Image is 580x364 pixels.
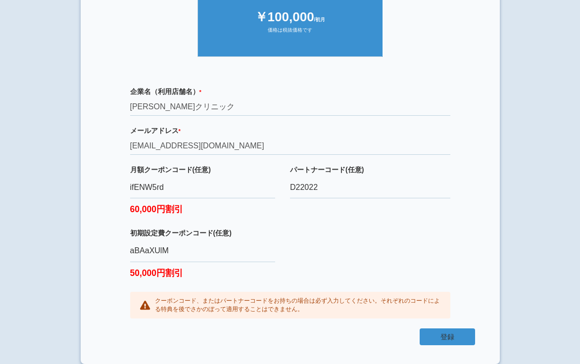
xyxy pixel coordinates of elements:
[130,177,276,199] input: クーポンコード
[290,165,450,175] label: パートナーコード(任意)
[314,17,326,22] span: /初月
[208,27,372,42] div: 価格は税抜価格です
[130,240,276,262] input: クーポンコード
[155,297,440,314] p: クーポンコード、またはパートナーコードをお持ちの場合は必ず入力してください。それぞれのコードによる特典を後でさかのぼって適用することはできません。
[290,177,450,199] input: 必要な方のみご記入ください
[208,8,372,26] div: ￥100,000
[130,262,276,279] label: 50,000円割引
[130,165,276,175] label: 月額クーポンコード(任意)
[130,87,450,96] label: 企業名（利用店舗名）
[130,228,276,238] label: 初期設定費クーポンコード(任意)
[130,198,276,216] label: 60,000円割引
[420,328,475,345] button: 登録
[130,126,450,136] label: メールアドレス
